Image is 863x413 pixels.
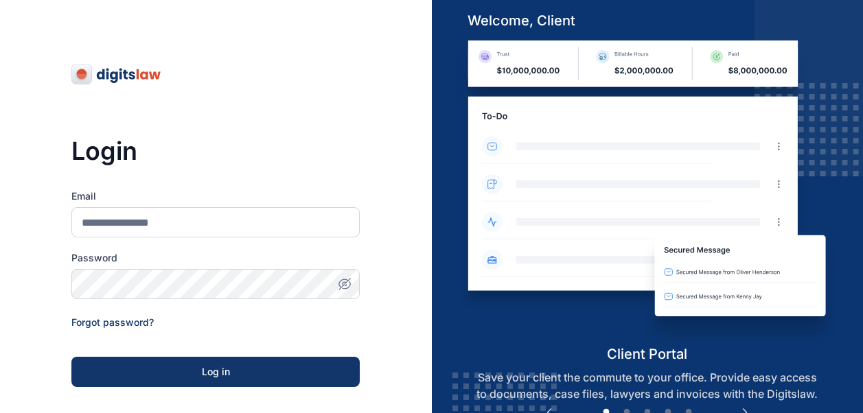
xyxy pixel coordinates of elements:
[457,344,838,364] h5: client portal
[71,137,360,165] h3: Login
[71,63,162,85] img: digitslaw-logo
[457,369,838,402] p: Save your client the commute to your office. Provide easy access to documents, case files, lawyer...
[71,357,360,387] button: Log in
[457,11,838,30] h5: welcome, client
[71,251,360,265] label: Password
[457,40,838,344] img: client-portal
[93,365,338,379] div: Log in
[71,316,154,328] a: Forgot password?
[71,189,360,203] label: Email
